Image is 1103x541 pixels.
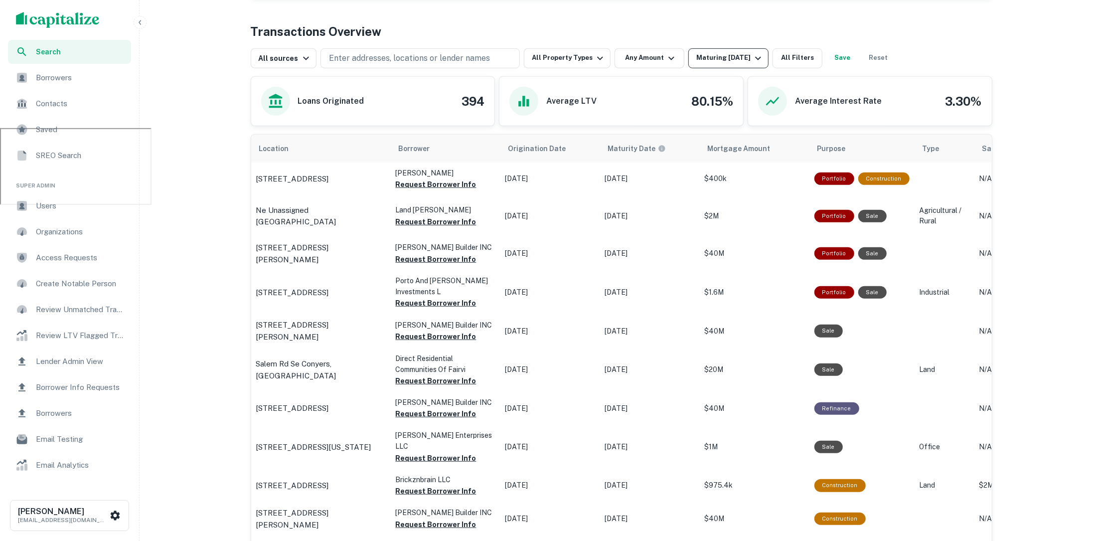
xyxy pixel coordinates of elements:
[979,442,1059,452] p: N/A
[8,453,131,477] a: Email Analytics
[826,48,858,68] button: Save your search to get updates of matches that match your search criteria.
[505,174,595,184] p: [DATE]
[1053,461,1103,509] iframe: Chat Widget
[396,474,495,485] p: Brickznbrain LLC
[817,143,859,155] span: Purpose
[396,331,476,343] button: Request Borrower Info
[16,12,100,28] img: capitalize-logo.png
[508,143,579,155] span: Origination Date
[814,363,843,376] div: Sale
[979,211,1059,221] p: N/A
[8,427,131,451] a: Email Testing
[505,326,595,337] p: [DATE]
[36,252,125,264] span: Access Requests
[979,326,1059,337] p: N/A
[505,287,595,298] p: [DATE]
[256,507,386,531] p: [STREET_ADDRESS][PERSON_NAME]
[974,135,1064,163] th: Sale Amount
[396,507,495,518] p: [PERSON_NAME] Builder INC
[920,442,969,452] p: Office
[256,242,386,265] a: [STREET_ADDRESS][PERSON_NAME]
[396,353,495,375] p: Direct Residential Communities Of Fairvi
[256,402,386,414] a: [STREET_ADDRESS]
[298,95,364,107] h6: Loans Originated
[36,433,125,445] span: Email Testing
[920,287,969,298] p: Industrial
[36,200,125,212] span: Users
[505,403,595,414] p: [DATE]
[396,297,476,309] button: Request Borrower Info
[705,442,804,452] p: $1M
[795,95,882,107] h6: Average Interest Rate
[773,48,822,68] button: All Filters
[256,287,386,299] a: [STREET_ADDRESS]
[979,514,1059,524] p: N/A
[858,173,910,185] div: This loan purpose was for construction
[36,150,125,162] span: SREO Search
[605,442,695,452] p: [DATE]
[708,143,784,155] span: Mortgage Amount
[858,210,887,222] div: Sale
[979,287,1059,298] p: N/A
[696,52,764,64] div: Maturing [DATE]
[256,441,386,453] a: [STREET_ADDRESS][US_STATE]
[8,66,131,90] a: Borrowers
[505,364,595,375] p: [DATE]
[814,402,859,415] div: This loan purpose was for refinancing
[605,364,695,375] p: [DATE]
[256,402,329,414] p: [STREET_ADDRESS]
[8,272,131,296] a: Create Notable Person
[505,514,595,524] p: [DATE]
[605,211,695,221] p: [DATE]
[8,220,131,244] a: Organizations
[809,135,915,163] th: Purpose
[8,92,131,116] div: Contacts
[979,174,1059,184] p: N/A
[8,40,131,64] a: Search
[705,287,804,298] p: $1.6M
[505,480,595,491] p: [DATE]
[605,514,695,524] p: [DATE]
[36,330,125,342] span: Review LTV Flagged Transactions
[505,211,595,221] p: [DATE]
[396,452,476,464] button: Request Borrower Info
[8,375,131,399] div: Borrower Info Requests
[500,135,600,163] th: Origination Date
[814,441,843,453] div: Sale
[8,401,131,425] a: Borrowers
[396,204,495,215] p: Land [PERSON_NAME]
[8,350,131,373] div: Lender Admin View
[18,508,108,516] h6: [PERSON_NAME]
[36,72,125,84] span: Borrowers
[391,135,500,163] th: Borrower
[505,442,595,452] p: [DATE]
[256,173,386,185] a: [STREET_ADDRESS]
[36,356,125,367] span: Lender Admin View
[256,319,386,343] a: [STREET_ADDRESS][PERSON_NAME]
[256,480,386,492] a: [STREET_ADDRESS]
[8,298,131,322] a: Review Unmatched Transactions
[10,500,129,531] button: [PERSON_NAME][EMAIL_ADDRESS][DOMAIN_NAME]
[814,286,854,299] div: This is a portfolio loan with 3 properties
[36,278,125,290] span: Create Notable Person
[399,143,430,155] span: Borrower
[605,480,695,491] p: [DATE]
[615,48,684,68] button: Any Amount
[36,459,125,471] span: Email Analytics
[251,22,382,40] h4: Transactions Overview
[608,143,656,154] h6: Maturity Date
[605,287,695,298] p: [DATE]
[920,205,969,226] p: Agricultural / Rural
[251,135,391,163] th: Location
[8,118,131,142] a: Saved
[8,144,131,168] div: SREO Search
[396,242,495,253] p: [PERSON_NAME] Builder INC
[979,403,1059,414] p: N/A
[18,516,108,525] p: [EMAIL_ADDRESS][DOMAIN_NAME]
